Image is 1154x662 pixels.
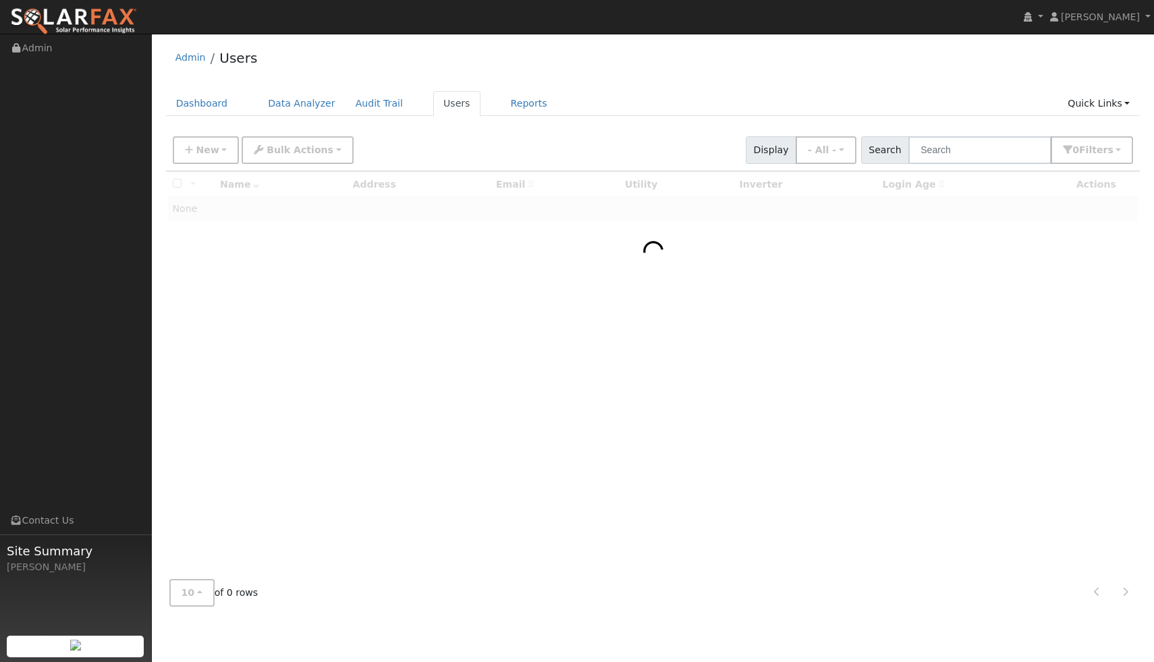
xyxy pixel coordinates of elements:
[1057,91,1140,116] a: Quick Links
[196,144,219,155] span: New
[346,91,413,116] a: Audit Trail
[7,560,144,574] div: [PERSON_NAME]
[746,136,796,164] span: Display
[173,136,240,164] button: New
[501,91,557,116] a: Reports
[219,50,257,66] a: Users
[70,640,81,651] img: retrieve
[169,579,215,607] button: 10
[258,91,346,116] a: Data Analyzer
[169,579,258,607] span: of 0 rows
[182,587,195,598] span: 10
[166,91,238,116] a: Dashboard
[1061,11,1140,22] span: [PERSON_NAME]
[7,542,144,560] span: Site Summary
[267,144,333,155] span: Bulk Actions
[908,136,1051,164] input: Search
[433,91,480,116] a: Users
[1051,136,1133,164] button: 0Filters
[242,136,353,164] button: Bulk Actions
[1107,144,1113,155] span: s
[10,7,137,36] img: SolarFax
[861,136,909,164] span: Search
[175,52,206,63] a: Admin
[1079,144,1114,155] span: Filter
[796,136,856,164] button: - All -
